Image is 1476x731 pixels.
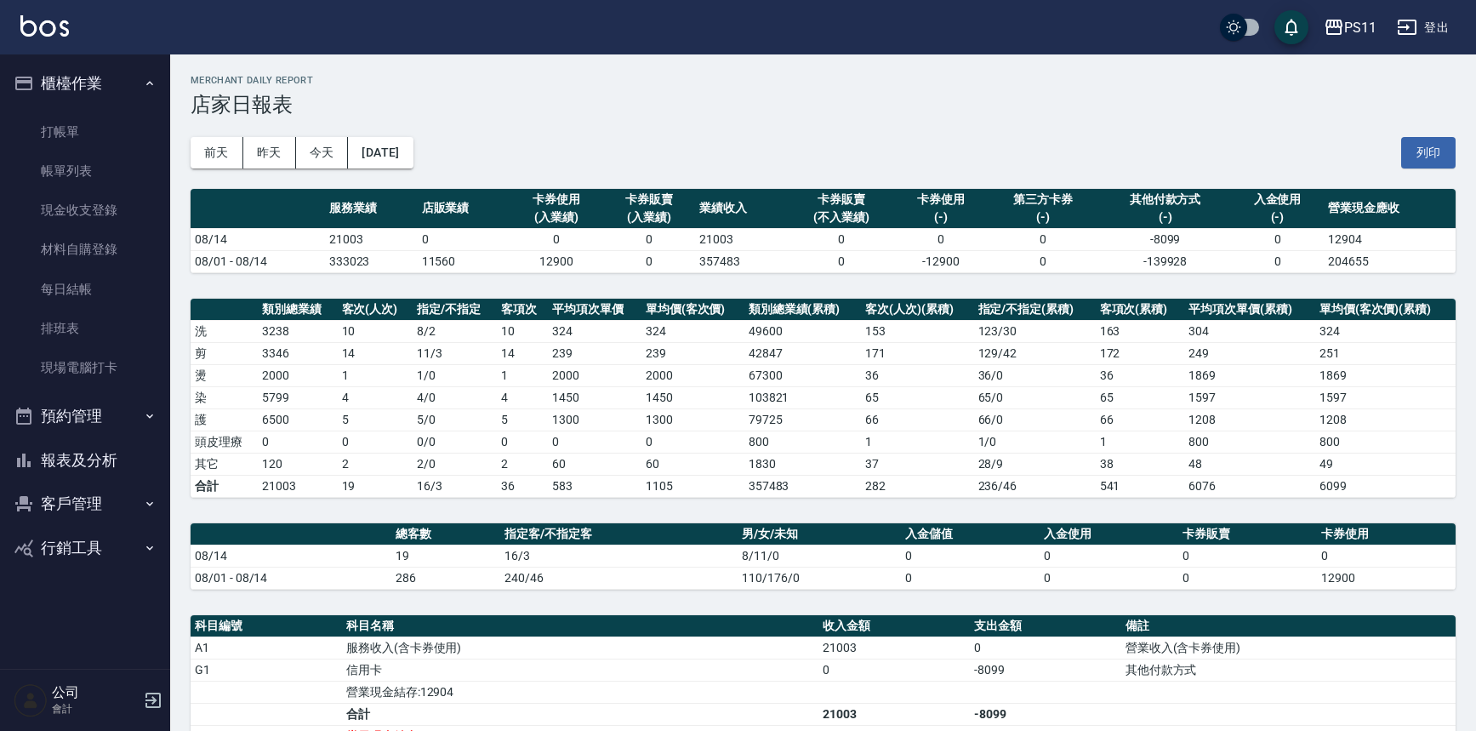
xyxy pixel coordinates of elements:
td: 1208 [1184,408,1315,431]
div: 卡券使用 [514,191,598,208]
td: 0 [548,431,641,453]
td: 239 [548,342,641,364]
td: 800 [1315,431,1456,453]
td: 1869 [1315,364,1456,386]
a: 排班表 [7,309,163,348]
td: 08/14 [191,545,391,567]
td: 66 [861,408,974,431]
td: 36 [497,475,549,497]
td: 65 [861,386,974,408]
th: 營業現金應收 [1324,189,1456,229]
td: 8 / 2 [413,320,497,342]
th: 指定/不指定 [413,299,497,321]
td: 2 / 0 [413,453,497,475]
td: 08/14 [191,228,325,250]
td: 4 / 0 [413,386,497,408]
td: 66 / 0 [974,408,1096,431]
th: 類別總業績 [258,299,337,321]
th: 客次(人次) [338,299,413,321]
td: 16/3 [413,475,497,497]
td: 171 [861,342,974,364]
div: (-) [898,208,983,226]
th: 業績收入 [695,189,788,229]
td: 28 / 9 [974,453,1096,475]
td: 2000 [258,364,337,386]
div: 入金使用 [1235,191,1319,208]
th: 科目編號 [191,615,342,637]
td: 357483 [744,475,861,497]
td: 08/01 - 08/14 [191,567,391,589]
td: 6099 [1315,475,1456,497]
td: 37 [861,453,974,475]
td: 2 [338,453,413,475]
td: 240/46 [500,567,738,589]
td: 36 [861,364,974,386]
a: 材料自購登錄 [7,230,163,269]
td: 營業現金結存:12904 [342,681,818,703]
td: 239 [641,342,744,364]
td: -12900 [894,250,987,272]
td: 324 [1315,320,1456,342]
td: 129 / 42 [974,342,1096,364]
th: 單均價(客次價) [641,299,744,321]
td: 251 [1315,342,1456,364]
a: 現場電腦打卡 [7,348,163,387]
td: 324 [548,320,641,342]
td: 1450 [641,386,744,408]
div: 第三方卡券 [991,191,1095,208]
div: 其他付款方式 [1103,191,1227,208]
td: 0 [1040,545,1178,567]
td: 204655 [1324,250,1456,272]
td: 0 [788,250,894,272]
td: 38 [1096,453,1185,475]
td: 1 [338,364,413,386]
td: 304 [1184,320,1315,342]
td: 5 [497,408,549,431]
td: 1300 [641,408,744,431]
td: 1 [1096,431,1185,453]
img: Logo [20,15,69,37]
td: 14 [497,342,549,364]
td: 1869 [1184,364,1315,386]
td: 服務收入(含卡券使用) [342,637,818,659]
th: 客項次(累積) [1096,299,1185,321]
td: 14 [338,342,413,364]
td: 48 [1184,453,1315,475]
td: 剪 [191,342,258,364]
td: 營業收入(含卡券使用) [1121,637,1456,659]
td: 120 [258,453,337,475]
td: 1830 [744,453,861,475]
th: 平均項次單價 [548,299,641,321]
td: 0 [602,250,695,272]
th: 店販業績 [418,189,510,229]
td: 燙 [191,364,258,386]
td: 79725 [744,408,861,431]
div: (入業績) [514,208,598,226]
td: 0 [641,431,744,453]
td: 0 / 0 [413,431,497,453]
td: 103821 [744,386,861,408]
div: 卡券販賣 [607,191,691,208]
button: 今天 [296,137,349,168]
button: save [1274,10,1308,44]
td: 染 [191,386,258,408]
h3: 店家日報表 [191,93,1456,117]
td: 49600 [744,320,861,342]
td: 12900 [510,250,602,272]
td: 42847 [744,342,861,364]
div: (-) [991,208,1095,226]
td: 5 / 0 [413,408,497,431]
td: 洗 [191,320,258,342]
th: 指定客/不指定客 [500,523,738,545]
td: 6500 [258,408,337,431]
td: -8099 [970,659,1121,681]
td: 0 [418,228,510,250]
td: 其他付款方式 [1121,659,1456,681]
button: 列印 [1401,137,1456,168]
td: 12904 [1324,228,1456,250]
td: 10 [338,320,413,342]
button: [DATE] [348,137,413,168]
td: 12900 [1317,567,1456,589]
h2: Merchant Daily Report [191,75,1456,86]
td: 8/11/0 [738,545,901,567]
